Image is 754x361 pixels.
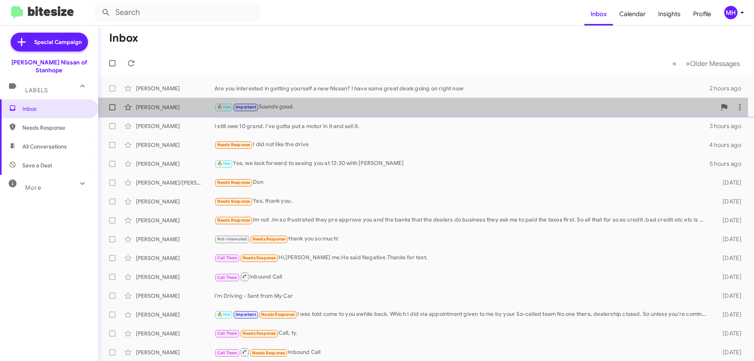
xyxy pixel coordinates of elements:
span: Labels [25,87,48,94]
span: 🔥 Hot [217,312,231,317]
span: Save a Deal [22,161,52,169]
div: Don [214,178,710,187]
span: Needs Response [243,331,276,336]
span: Needs Response [261,312,295,317]
div: [PERSON_NAME] [136,311,214,319]
div: Inbound Call [214,347,710,357]
input: Search [95,3,260,22]
span: Call Them [217,275,238,280]
div: Yes, thank you . [214,197,710,206]
div: [PERSON_NAME] [136,292,214,300]
span: Not-Interested [217,236,247,242]
div: 5 hours ago [710,160,748,168]
div: [PERSON_NAME] [136,141,214,149]
a: Special Campaign [11,33,88,51]
div: [PERSON_NAME] [136,330,214,337]
span: Call Them [217,255,238,260]
div: I was told come to you awhile back. Which I did via appointment given to me by your So-called tea... [214,310,710,319]
button: Previous [668,55,681,71]
div: [PERSON_NAME] [136,198,214,205]
div: [PERSON_NAME] [136,348,214,356]
div: [PERSON_NAME] [136,273,214,281]
span: Needs Response [217,142,251,147]
div: [DATE] [710,179,748,187]
div: [DATE] [710,273,748,281]
div: Hi,[PERSON_NAME] me.He said Negative.Thanks for text. [214,253,710,262]
div: Sounds good. [214,103,716,112]
span: » [686,59,690,68]
div: I did not like the drive [214,140,709,149]
span: « [672,59,677,68]
div: [PERSON_NAME] [136,103,214,111]
span: Needs Response [217,180,251,185]
button: Next [681,55,745,71]
span: 🔥 Hot [217,161,231,166]
div: 4 hours ago [709,141,748,149]
span: Needs Response [217,218,251,223]
div: [DATE] [710,198,748,205]
span: Call Them [217,350,238,356]
a: Profile [687,3,717,26]
div: [DATE] [710,330,748,337]
div: Call, ty. [214,329,710,338]
div: [PERSON_NAME]/[PERSON_NAME] [136,179,214,187]
span: Needs Response [217,199,251,204]
div: I'm Driving - Sent from My Car [214,292,710,300]
div: [PERSON_NAME] [136,84,214,92]
nav: Page navigation example [668,55,745,71]
span: Call Them [217,331,238,336]
div: [PERSON_NAME] [136,254,214,262]
div: 2 hours ago [710,84,748,92]
div: Yes, we look forward to seeing you at 12:30 with [PERSON_NAME] [214,159,710,168]
a: Insights [652,3,687,26]
div: [DATE] [710,216,748,224]
div: MH [724,6,738,19]
div: [DATE] [710,254,748,262]
h1: Inbox [109,32,138,44]
div: [DATE] [710,292,748,300]
span: Needs Response [253,236,286,242]
span: Special Campaign [34,38,82,46]
div: thank you so much! [214,235,710,244]
span: Needs Response [243,255,276,260]
div: [PERSON_NAME] [136,216,214,224]
a: Calendar [613,3,652,26]
div: Im not .Im so frustrated they pre approve you and the banks that the dealers do business they ask... [214,216,710,225]
span: Inbox [22,105,89,113]
div: [DATE] [710,235,748,243]
div: [PERSON_NAME] [136,235,214,243]
span: Older Messages [690,59,740,68]
div: [PERSON_NAME] [136,122,214,130]
div: Are you interested in getting yourself a new Nissan? I have some great deals going on right now [214,84,710,92]
div: [DATE] [710,348,748,356]
div: [PERSON_NAME] [136,160,214,168]
a: Inbox [584,3,613,26]
button: MH [717,6,745,19]
div: I still owe 10 grand. I've gotta put a motor in it and sell it. [214,122,710,130]
span: Needs Response [252,350,285,356]
span: Important [236,104,256,110]
span: More [25,184,41,191]
div: [DATE] [710,311,748,319]
div: Inbound Call [214,272,710,282]
span: Needs Response [22,124,89,132]
span: All Conversations [22,143,67,150]
span: Important [236,312,256,317]
span: 🔥 Hot [217,104,231,110]
div: 3 hours ago [710,122,748,130]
